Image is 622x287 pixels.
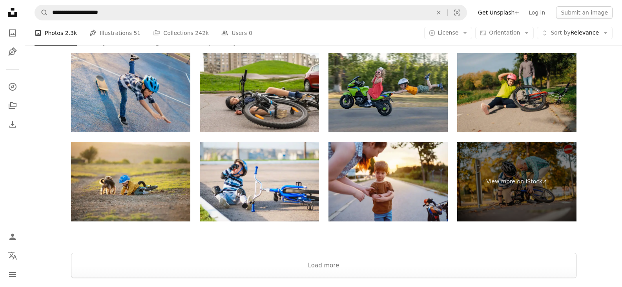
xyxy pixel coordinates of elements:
button: Search Unsplash [35,5,48,20]
img: Little boy is crash with balance bike on footpath. [71,142,190,221]
a: Explore [5,79,20,95]
button: Orientation [475,27,534,39]
span: | Claim your discount now [208,38,298,46]
span: Orientation [489,29,520,36]
a: Get Unsplash+ [473,6,524,19]
span: License [438,29,459,36]
span: 51 [134,29,141,37]
a: Log in / Sign up [5,229,20,245]
img: A small child fell from a bicycle onto the road, crying and screaming in pain. [200,142,319,221]
a: Log in [524,6,550,19]
form: Find visuals sitewide [35,5,467,20]
img: Child falling from bicycle while father watching in the park [457,53,576,133]
img: Children ride in the park on a children's electric car. A comic plot in which a boy holds onto th... [328,53,448,133]
a: Collections 242k [153,20,209,46]
a: Illustrations [5,44,20,60]
button: Visual search [448,5,467,20]
a: Users 0 [221,20,252,46]
button: Sort byRelevance [537,27,613,39]
span: 242k [195,29,209,37]
span: Relevance [551,29,599,37]
button: Load more [71,253,576,278]
span: Sort by [551,29,570,36]
span: 0 [249,29,252,37]
img: Mother helping her little son after falling off a bicycle [328,142,448,221]
a: Home — Unsplash [5,5,20,22]
img: Schoolboy with a helmet falling from his skateboard [71,53,190,133]
img: Bicycle accident [200,53,319,133]
button: Submit an image [556,6,613,19]
button: Menu [5,267,20,282]
a: Collections [5,98,20,113]
button: Clear [430,5,447,20]
a: Illustrations 51 [89,20,140,46]
a: View more on iStock↗ [457,142,576,221]
button: Language [5,248,20,263]
a: Photos [5,25,20,41]
a: Download History [5,117,20,132]
button: License [424,27,472,39]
